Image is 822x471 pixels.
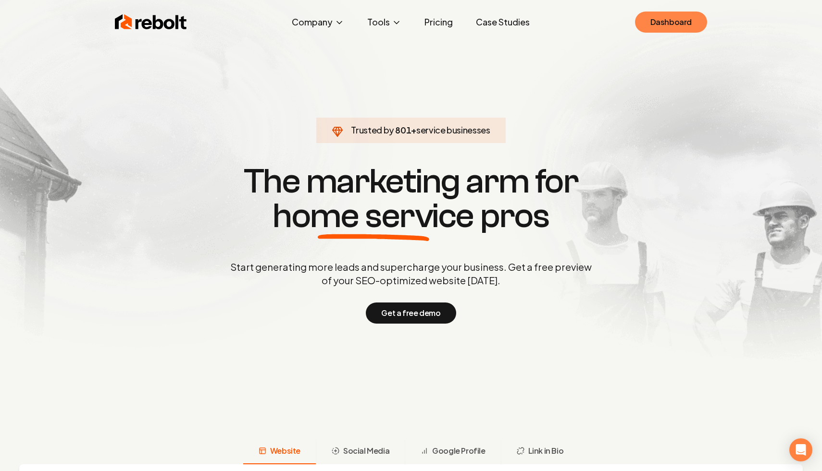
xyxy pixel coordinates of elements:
[789,438,812,461] div: Open Intercom Messenger
[115,12,187,32] img: Rebolt Logo
[180,164,642,233] h1: The marketing arm for pros
[228,260,594,287] p: Start generating more leads and supercharge your business. Get a free preview of your SEO-optimiz...
[284,12,352,32] button: Company
[316,439,405,464] button: Social Media
[468,12,537,32] a: Case Studies
[635,12,707,33] a: Dashboard
[360,12,409,32] button: Tools
[411,124,416,135] span: +
[395,123,411,137] span: 801
[416,124,490,135] span: service businesses
[528,445,564,457] span: Link in Bio
[432,445,485,457] span: Google Profile
[366,302,456,324] button: Get a free demo
[273,199,474,233] span: home service
[405,439,500,464] button: Google Profile
[351,124,394,135] span: Trusted by
[417,12,461,32] a: Pricing
[243,439,316,464] button: Website
[270,445,300,457] span: Website
[343,445,389,457] span: Social Media
[501,439,579,464] button: Link in Bio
